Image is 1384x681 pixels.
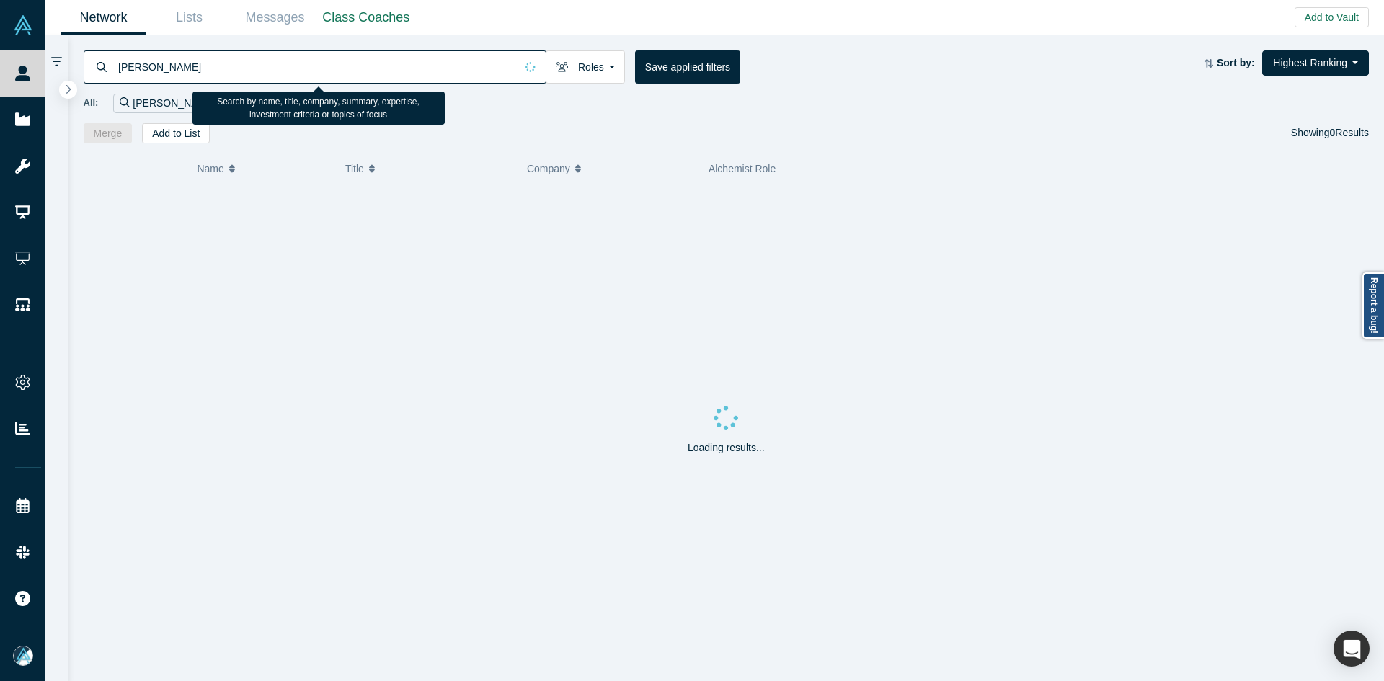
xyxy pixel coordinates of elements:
[1291,123,1369,143] div: Showing
[1330,127,1369,138] span: Results
[688,440,765,455] p: Loading results...
[117,50,515,84] input: Search by name, title, company, summary, expertise, investment criteria or topics of focus
[1362,272,1384,339] a: Report a bug!
[1295,7,1369,27] button: Add to Vault
[84,96,99,110] span: All:
[345,153,364,184] span: Title
[1330,127,1336,138] strong: 0
[318,1,414,35] a: Class Coaches
[527,153,693,184] button: Company
[84,123,133,143] button: Merge
[232,1,318,35] a: Messages
[142,123,210,143] button: Add to List
[13,646,33,666] img: Mia Scott's Account
[345,153,512,184] button: Title
[527,153,570,184] span: Company
[546,50,625,84] button: Roles
[113,94,233,113] div: [PERSON_NAME]
[13,15,33,35] img: Alchemist Vault Logo
[197,153,223,184] span: Name
[146,1,232,35] a: Lists
[1217,57,1255,68] strong: Sort by:
[1262,50,1369,76] button: Highest Ranking
[709,163,776,174] span: Alchemist Role
[197,153,330,184] button: Name
[635,50,740,84] button: Save applied filters
[216,95,226,112] button: Remove Filter
[61,1,146,35] a: Network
